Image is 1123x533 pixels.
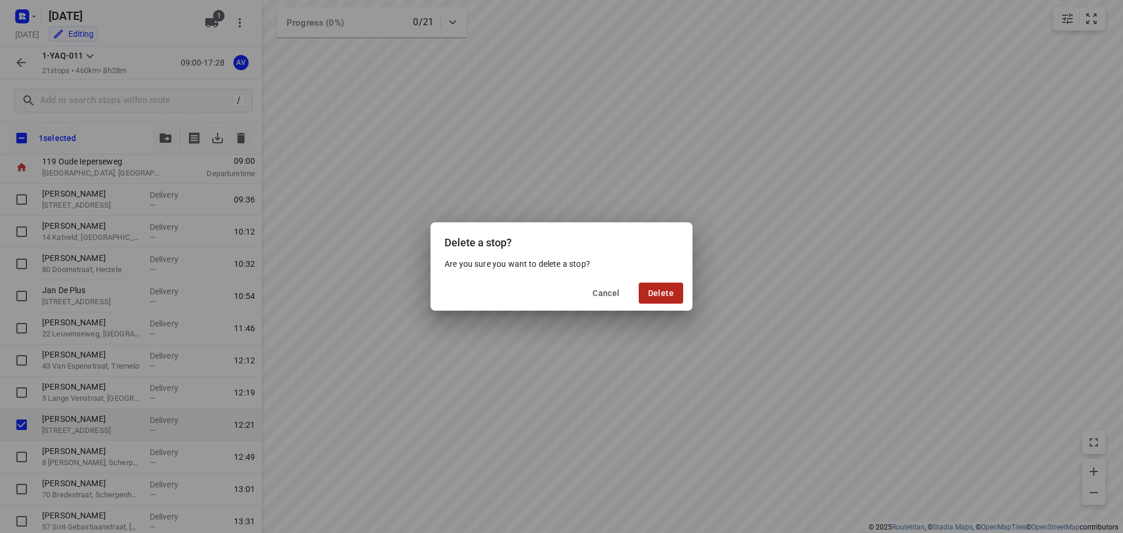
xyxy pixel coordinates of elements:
[445,258,678,270] p: Are you sure you want to delete a stop?
[639,283,683,304] button: Delete
[430,222,693,258] div: Delete a stop?
[592,288,619,298] span: Cancel
[648,288,674,298] span: Delete
[583,283,629,304] button: Cancel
